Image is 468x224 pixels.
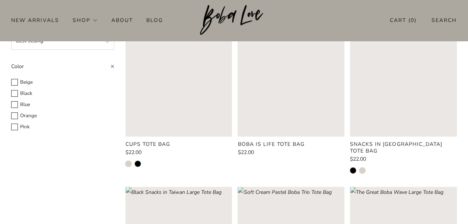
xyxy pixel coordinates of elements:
[11,14,59,26] a: New Arrivals
[350,30,457,137] a: Black Snacks in Taiwan Tote Bag Loading image: Black Snacks in Taiwan Tote Bag
[350,141,457,154] a: Snacks in [GEOGRAPHIC_DATA] Tote Bag
[200,5,268,35] img: Boba Love
[125,149,141,156] span: $22.00
[11,112,114,120] label: Orange
[125,141,170,148] product-card-title: Cups Tote Bag
[73,14,98,26] a: Shop
[350,156,366,163] span: $22.00
[238,30,344,137] a: Boba is Life Tote Bag Loading image: Boba is Life Tote Bag
[432,14,457,26] a: Search
[146,14,163,26] a: Blog
[11,123,114,131] label: Pink
[350,157,457,162] a: $22.00
[125,30,232,137] a: Soft Cream Cups Tote Bag Loading image: Soft Cream Cups Tote Bag
[238,141,304,148] product-card-title: Boba is Life Tote Bag
[125,150,232,155] a: $22.00
[350,30,457,137] image-skeleton: Loading image: Black Snacks in Taiwan Tote Bag
[390,14,417,26] a: Cart
[238,150,344,155] a: $22.00
[200,5,268,36] a: Boba Love
[238,141,344,148] a: Boba is Life Tote Bag
[11,100,114,109] label: Blue
[11,61,114,77] summary: Color
[125,141,232,148] a: Cups Tote Bag
[11,63,24,70] span: Color
[11,78,114,87] label: Beige
[411,17,414,24] items-count: 0
[350,141,442,154] product-card-title: Snacks in [GEOGRAPHIC_DATA] Tote Bag
[111,14,133,26] a: About
[11,89,114,98] label: Black
[238,149,254,156] span: $22.00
